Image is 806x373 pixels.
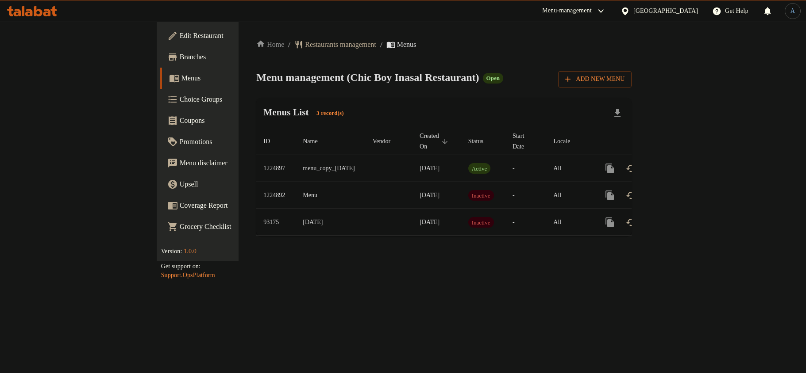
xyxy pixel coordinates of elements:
[296,182,365,209] td: Menu
[256,39,632,50] nav: breadcrumb
[791,6,795,16] span: A
[311,107,349,121] div: Total records count
[558,71,632,88] button: Add New Menu
[160,25,291,46] a: Edit Restaurant
[599,185,621,206] button: more
[599,212,621,233] button: more
[180,52,284,62] span: Branches
[180,221,284,232] span: Grocery Checklist
[483,74,503,82] span: Open
[468,136,495,147] span: Status
[296,209,365,236] td: [DATE]
[483,73,503,84] div: Open
[546,182,592,209] td: All
[505,182,546,209] td: -
[294,39,376,50] a: Restaurants management
[311,109,349,118] span: 3 record(s)
[160,89,291,110] a: Choice Groups
[160,152,291,174] a: Menu disclaimer
[160,131,291,152] a: Promotions
[161,272,215,278] a: Support.OpsPlatform
[592,128,691,155] th: Actions
[420,219,440,225] span: [DATE]
[180,200,284,211] span: Coverage Report
[633,6,698,16] div: [GEOGRAPHIC_DATA]
[513,131,536,152] span: Start Date
[184,248,197,255] span: 1.0.0
[505,209,546,236] td: -
[621,185,642,206] button: Change Status
[542,6,592,16] div: Menu-management
[468,190,494,201] span: Inactive
[160,110,291,131] a: Coupons
[256,72,479,83] span: Menu management ( Chic Boy Inasal Restaurant )
[468,164,491,174] span: Active
[160,216,291,237] a: Grocery Checklist
[621,212,642,233] button: Change Status
[397,39,416,50] span: Menus
[180,115,284,126] span: Coupons
[505,155,546,182] td: -
[263,106,349,120] h2: Menus List
[160,68,291,89] a: Menus
[546,155,592,182] td: All
[180,179,284,190] span: Upsell
[380,39,383,50] li: /
[181,73,284,84] span: Menus
[160,46,291,68] a: Branches
[305,39,376,50] span: Restaurants management
[263,136,282,147] span: ID
[621,158,642,179] button: Change Status
[160,195,291,216] a: Coverage Report
[468,217,494,228] span: Inactive
[599,158,621,179] button: more
[468,190,494,201] div: Inactive
[180,137,284,147] span: Promotions
[256,128,691,236] table: enhanced table
[468,217,494,228] div: Inactive
[420,131,451,152] span: Created On
[180,30,284,41] span: Edit Restaurant
[160,174,291,195] a: Upsell
[468,163,491,174] div: Active
[420,165,440,171] span: [DATE]
[373,136,402,147] span: Vendor
[546,209,592,236] td: All
[565,74,625,85] span: Add New Menu
[180,158,284,168] span: Menu disclaimer
[553,136,582,147] span: Locale
[296,155,365,182] td: menu_copy_[DATE]
[161,263,201,270] span: Get support on:
[607,103,628,124] div: Export file
[180,94,284,105] span: Choice Groups
[161,248,182,255] span: Version:
[303,136,329,147] span: Name
[420,192,440,198] span: [DATE]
